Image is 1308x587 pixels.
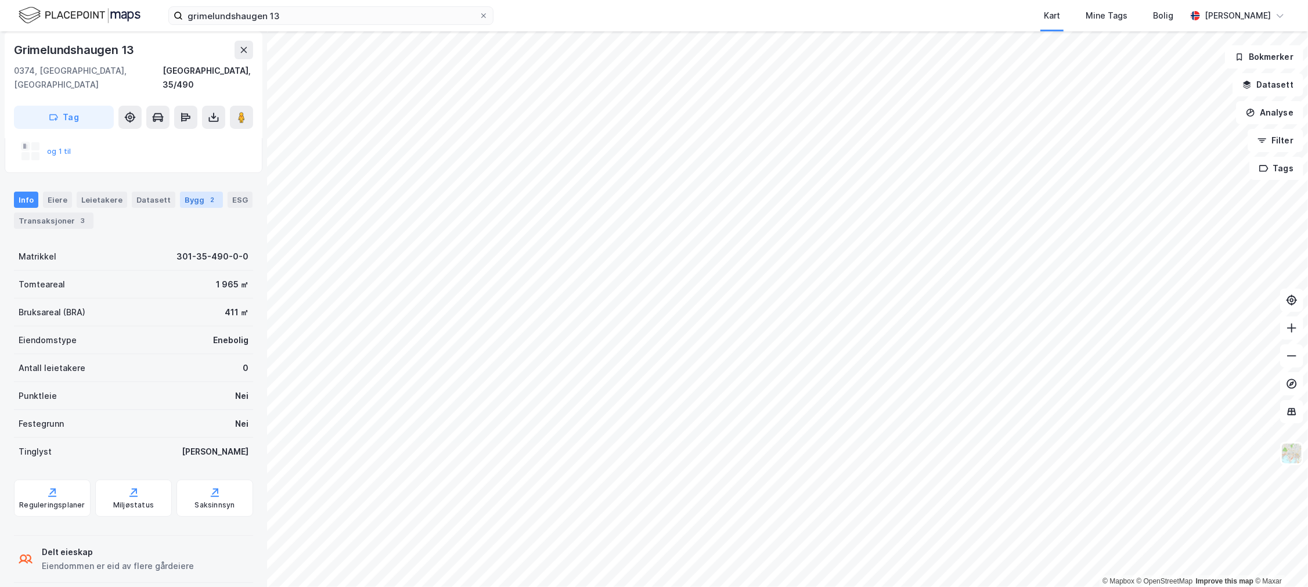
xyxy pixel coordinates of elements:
[132,192,175,208] div: Datasett
[19,500,85,510] div: Reguleringsplaner
[183,7,479,24] input: Søk på adresse, matrikkel, gårdeiere, leietakere eller personer
[216,278,248,291] div: 1 965 ㎡
[19,389,57,403] div: Punktleie
[43,192,72,208] div: Eiere
[42,559,194,573] div: Eiendommen er eid av flere gårdeiere
[1249,157,1303,180] button: Tags
[213,333,248,347] div: Enebolig
[176,250,248,264] div: 301-35-490-0-0
[19,278,65,291] div: Tomteareal
[77,192,127,208] div: Leietakere
[14,41,136,59] div: Grimelundshaugen 13
[1281,442,1303,464] img: Z
[180,192,223,208] div: Bygg
[19,417,64,431] div: Festegrunn
[1233,73,1303,96] button: Datasett
[1250,531,1308,587] iframe: Chat Widget
[19,5,140,26] img: logo.f888ab2527a4732fd821a326f86c7f29.svg
[1205,9,1271,23] div: [PERSON_NAME]
[1196,577,1253,585] a: Improve this map
[235,417,248,431] div: Nei
[182,445,248,459] div: [PERSON_NAME]
[235,389,248,403] div: Nei
[1236,101,1303,124] button: Analyse
[1102,577,1134,585] a: Mapbox
[1137,577,1193,585] a: OpenStreetMap
[243,361,248,375] div: 0
[14,213,93,229] div: Transaksjoner
[1250,531,1308,587] div: Kontrollprogram for chat
[195,500,235,510] div: Saksinnsyn
[14,192,38,208] div: Info
[19,250,56,264] div: Matrikkel
[19,333,77,347] div: Eiendomstype
[1086,9,1127,23] div: Mine Tags
[163,64,253,92] div: [GEOGRAPHIC_DATA], 35/490
[1248,129,1303,152] button: Filter
[1044,9,1060,23] div: Kart
[19,445,52,459] div: Tinglyst
[19,305,85,319] div: Bruksareal (BRA)
[77,215,89,226] div: 3
[1225,45,1303,69] button: Bokmerker
[225,305,248,319] div: 411 ㎡
[19,361,85,375] div: Antall leietakere
[14,106,114,129] button: Tag
[14,64,163,92] div: 0374, [GEOGRAPHIC_DATA], [GEOGRAPHIC_DATA]
[207,194,218,206] div: 2
[42,545,194,559] div: Delt eieskap
[113,500,154,510] div: Miljøstatus
[228,192,253,208] div: ESG
[1153,9,1173,23] div: Bolig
